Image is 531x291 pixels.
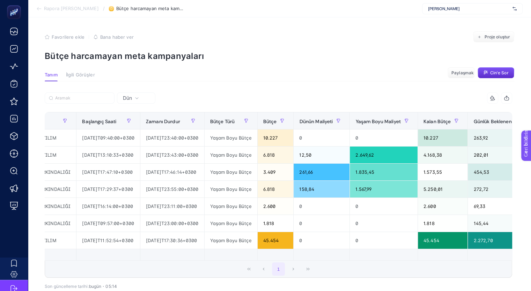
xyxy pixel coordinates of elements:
[146,221,199,226] font: [DATE]T23:00:00+0300
[146,118,180,124] font: Zamanı Durdur
[423,135,438,141] font: 10.227
[146,238,197,243] font: [DATE]T17:30:36+0300
[210,238,252,243] font: Yaşam Boyu Bütçe
[89,284,117,289] font: bugün・05:14
[263,135,278,141] font: 10.227
[473,186,488,192] font: 272,72
[103,6,105,11] font: /
[423,118,451,124] font: Kalan Bütçe
[19,203,71,209] font: SONUÇ_FARKINDALIĞI
[44,6,99,11] font: Rapora [PERSON_NAME]
[423,152,442,158] font: 4.168,38
[448,67,475,79] button: Paylaşmak
[82,221,134,226] font: [DATE]T09:57:00+0300
[210,169,252,175] font: Yaşam Boyu Bütçe
[146,203,197,209] font: [DATE]T23:11:00+0300
[82,169,133,175] font: [DATE]T17:47:10+0300
[19,186,71,192] font: SONUÇ_FARKINDALIĞI
[210,152,252,158] font: Yaşam Boyu Bütçe
[263,238,279,243] font: 45.454
[299,169,313,175] font: 261,66
[55,96,110,101] input: Aramak
[484,34,510,39] font: Proje oluştur
[263,118,277,124] font: Bütçe
[428,6,460,11] font: [PERSON_NAME]
[93,34,134,40] button: Bana haber ver
[66,72,95,77] font: İlgili Görüşler
[423,221,435,226] font: 1.818
[473,221,488,226] font: 145,44
[272,262,285,276] button: 1
[473,135,488,141] font: 263,92
[277,267,280,272] font: 1
[355,135,358,141] font: 0
[82,186,133,192] font: [DATE]T17:29:37+0300
[19,221,71,226] font: SONUÇ_FARKINDALIĞI
[45,72,58,77] font: Tanım
[299,203,302,209] font: 0
[66,72,95,81] button: İlgili Görüşler
[473,238,493,243] font: 2.272,70
[146,186,199,192] font: [DATE]T23:55:00+0300
[299,238,302,243] font: 0
[473,169,489,175] font: 454,53
[263,152,275,158] font: 6.818
[45,104,512,289] div: Dün
[210,135,252,141] font: Yaşam Boyu Bütçe
[355,203,358,209] font: 0
[423,238,439,243] font: 45.454
[210,221,252,226] font: Yaşam Boyu Bütçe
[210,186,252,192] font: Yaşam Boyu Bütçe
[19,169,71,175] font: SONUÇ_FARKINDALIĞI
[82,152,133,158] font: [DATE]T13:10:33+0300
[512,5,517,12] img: svg%3e
[146,135,199,141] font: [DATE]T23:40:00+0300
[263,221,274,226] font: 1.818
[82,135,134,141] font: [DATE]T09:40:00+0300
[423,186,443,192] font: 5.250,01
[146,152,199,158] font: [DATE]T23:43:00+0300
[490,70,508,75] font: Cin'e Sor
[473,203,485,209] font: 69,33
[82,203,133,209] font: [DATE]T16:14:00+0300
[355,221,358,226] font: 0
[473,152,488,158] font: 202,01
[451,70,474,75] font: Paylaşmak
[4,2,32,7] font: Geri bildirim
[355,169,374,175] font: 1.835,45
[478,67,514,79] button: Cin'e Sor
[100,34,134,40] font: Bana haber ver
[355,152,374,158] font: 2.649,62
[210,203,252,209] font: Yaşam Boyu Bütçe
[355,238,358,243] font: 0
[299,152,311,158] font: 12,50
[299,186,314,192] font: 158,84
[210,118,235,124] font: Bütçe Türü
[146,169,197,175] font: [DATE]T17:46:14+0300
[473,31,514,43] button: Proje oluştur
[82,238,133,243] font: [DATE]T11:52:54+0300
[116,6,199,11] font: Bütçe harcamayan meta kampanyaları
[263,169,276,175] font: 3.409
[123,95,132,101] font: Dün
[423,203,436,209] font: 2.600
[299,118,333,124] font: Dünün Maliyeti
[45,51,204,61] font: Bütçe harcamayan meta kampanyaları
[82,118,116,124] font: Başlangıç ​​Saati
[355,118,401,124] font: Yaşam Boyu Maliyet
[45,284,89,289] font: Son güncelleme tarihi:
[473,118,529,124] font: Günlük Beklenen Maliyet
[263,186,275,192] font: 6.818
[45,72,58,81] button: Tanım
[263,203,276,209] font: 2.600
[355,186,371,192] font: 1.567,99
[423,169,442,175] font: 1.573,55
[45,34,84,40] button: Favorilere ekle
[299,221,302,226] font: 0
[299,135,302,141] font: 0
[52,34,84,40] font: Favorilere ekle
